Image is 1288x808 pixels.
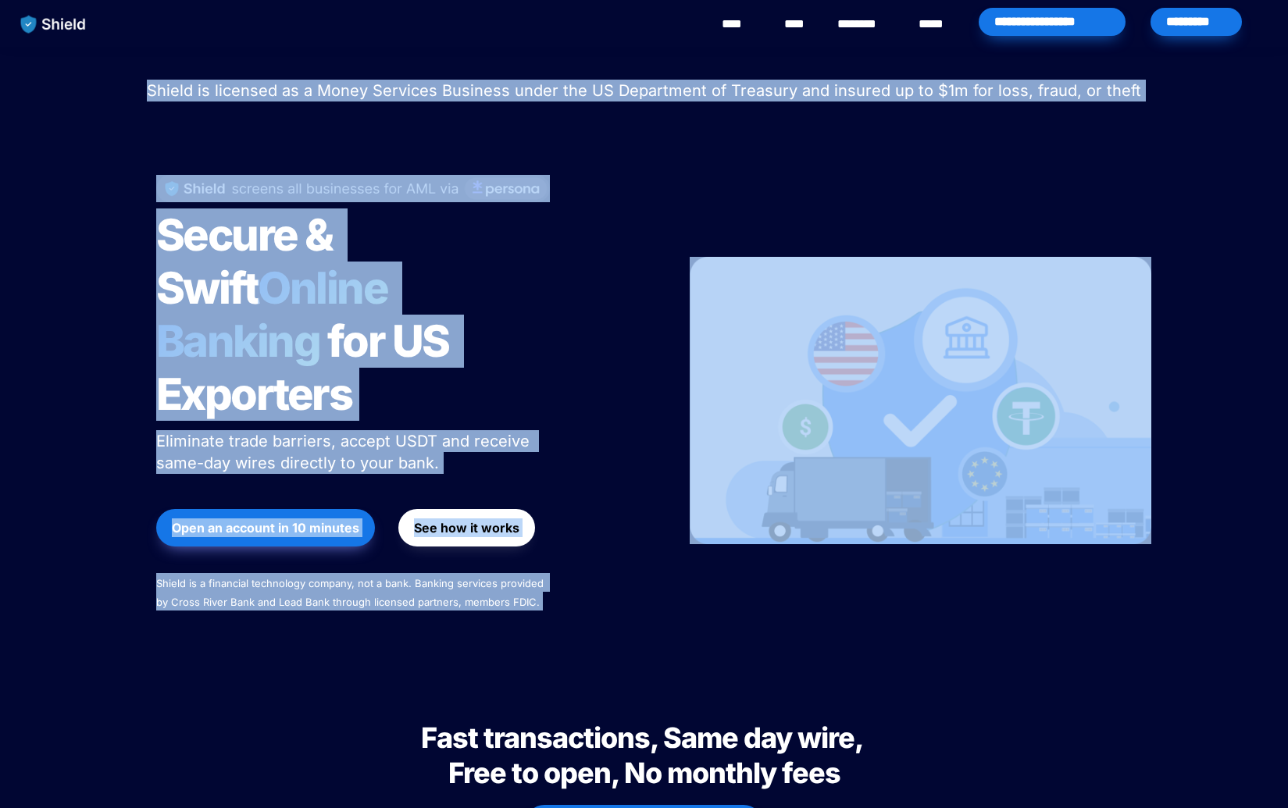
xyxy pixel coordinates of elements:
[421,721,868,790] span: Fast transactions, Same day wire, Free to open, No monthly fees
[414,520,519,536] strong: See how it works
[156,577,547,608] span: Shield is a financial technology company, not a bank. Banking services provided by Cross River Ba...
[156,262,404,368] span: Online Banking
[156,509,375,546] button: Open an account in 10 minutes
[13,8,94,41] img: website logo
[398,501,535,554] a: See how it works
[398,509,535,546] button: See how it works
[172,520,359,536] strong: Open an account in 10 minutes
[156,432,534,472] span: Eliminate trade barriers, accept USDT and receive same-day wires directly to your bank.
[156,315,457,421] span: for US Exporters
[147,81,1141,100] span: Shield is licensed as a Money Services Business under the US Department of Treasury and insured u...
[156,501,375,554] a: Open an account in 10 minutes
[156,208,341,315] span: Secure & Swift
